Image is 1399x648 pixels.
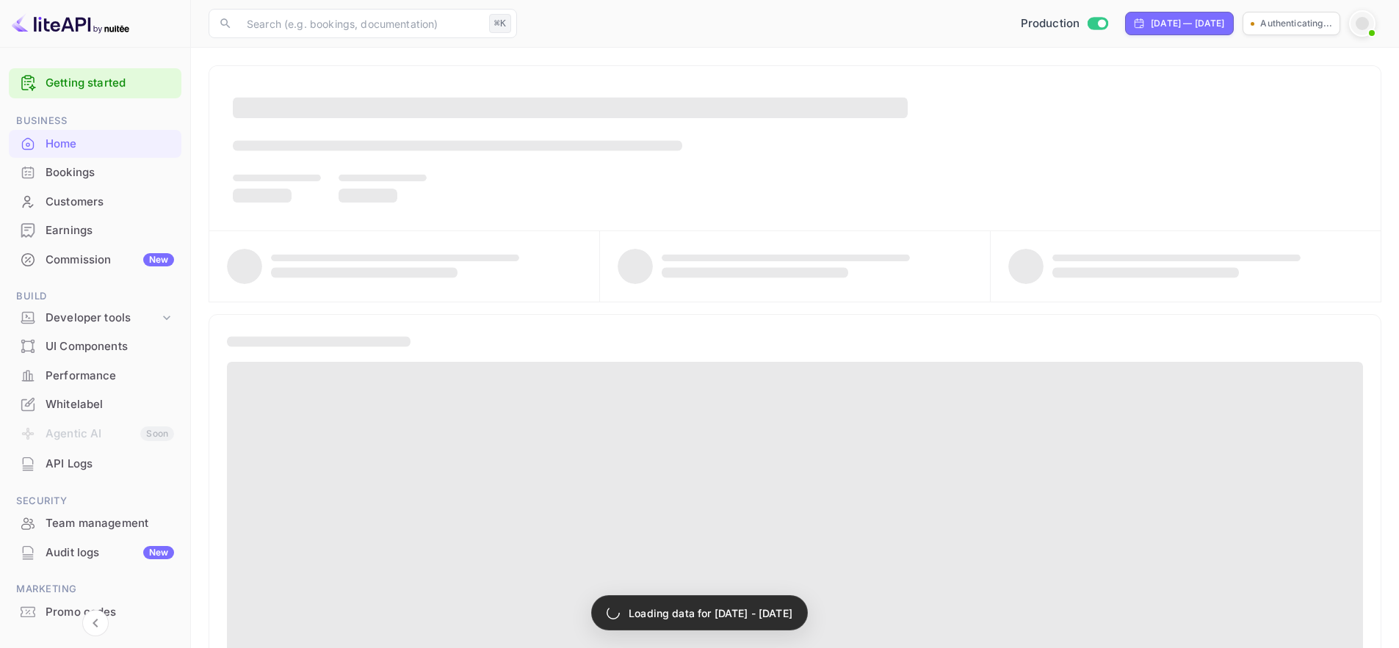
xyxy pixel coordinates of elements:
div: Audit logsNew [9,539,181,567]
span: Security [9,493,181,509]
p: Authenticating... [1260,17,1332,30]
div: Commission [46,252,174,269]
a: Getting started [46,75,174,92]
div: Promo codes [9,598,181,627]
a: CommissionNew [9,246,181,273]
div: Home [9,130,181,159]
span: Marketing [9,581,181,597]
div: Developer tools [9,305,181,331]
div: Switch to Sandbox mode [1015,15,1114,32]
div: Performance [46,368,174,385]
a: API Logs [9,450,181,477]
span: Business [9,113,181,129]
div: Team management [46,515,174,532]
div: Customers [9,188,181,216]
div: Audit logs [46,545,174,561]
div: Whitelabel [46,396,174,413]
div: Promo codes [46,604,174,621]
div: [DATE] — [DATE] [1151,17,1224,30]
span: Production [1021,15,1080,32]
div: Whitelabel [9,390,181,419]
input: Search (e.g. bookings, documentation) [238,9,483,38]
div: Home [46,136,174,153]
div: New [143,546,174,559]
a: Home [9,130,181,157]
div: UI Components [9,332,181,361]
a: Performance [9,362,181,389]
div: Team management [9,509,181,538]
a: Audit logsNew [9,539,181,566]
p: Loading data for [DATE] - [DATE] [629,605,792,621]
div: API Logs [46,456,174,473]
a: Promo codes [9,598,181,625]
a: UI Components [9,332,181,360]
div: Getting started [9,68,181,98]
div: Developer tools [46,310,159,327]
div: Bookings [46,164,174,181]
div: API Logs [9,450,181,478]
div: CommissionNew [9,246,181,274]
a: Customers [9,188,181,215]
div: Performance [9,362,181,390]
span: Build [9,288,181,305]
div: Earnings [46,222,174,239]
div: New [143,253,174,266]
button: Collapse navigation [82,610,109,636]
a: Bookings [9,159,181,186]
div: Customers [46,194,174,211]
a: Team management [9,509,181,536]
div: UI Components [46,338,174,355]
img: LiteAPI logo [12,12,129,35]
div: ⌘K [489,14,511,33]
div: Earnings [9,216,181,245]
a: Earnings [9,216,181,244]
div: Bookings [9,159,181,187]
a: Whitelabel [9,390,181,418]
